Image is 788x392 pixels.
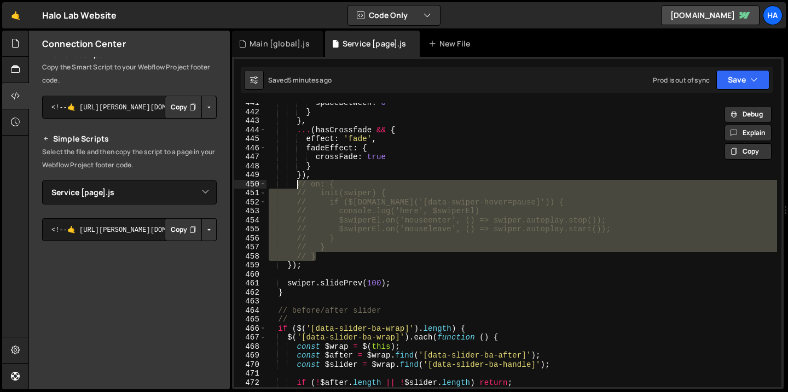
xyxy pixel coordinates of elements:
[234,252,266,261] div: 458
[716,70,769,90] button: Save
[428,38,474,49] div: New File
[234,306,266,315] div: 464
[234,207,266,216] div: 453
[165,96,202,119] button: Copy
[234,216,266,225] div: 454
[234,324,266,334] div: 466
[234,297,266,306] div: 463
[234,116,266,126] div: 443
[661,5,760,25] a: [DOMAIN_NAME]
[42,218,217,241] textarea: <!--🤙 [URL][PERSON_NAME][DOMAIN_NAME]> <script>document.addEventListener("DOMContentLoaded", func...
[42,61,217,87] p: Copy the Smart Script to your Webflow Project footer code.
[42,259,218,358] iframe: YouTube video player
[42,145,217,172] p: Select the file and then copy the script to a page in your Webflow Project footer code.
[234,225,266,234] div: 455
[234,315,266,324] div: 465
[653,75,710,85] div: Prod is out of sync
[42,132,217,145] h2: Simple Scripts
[234,270,266,279] div: 460
[234,153,266,162] div: 447
[234,360,266,370] div: 470
[234,134,266,144] div: 445
[42,9,117,22] div: Halo Lab Website
[234,162,266,171] div: 448
[725,106,772,122] button: Debug
[234,189,266,198] div: 451
[165,96,217,119] div: Button group with nested dropdown
[234,171,266,180] div: 449
[234,261,266,270] div: 459
[268,75,332,85] div: Saved
[234,126,266,135] div: 444
[234,144,266,153] div: 446
[234,351,266,360] div: 469
[343,38,407,49] div: Service [page].js
[234,98,266,108] div: 441
[234,333,266,342] div: 467
[234,243,266,252] div: 457
[250,38,310,49] div: Main [global].js
[348,5,440,25] button: Code Only
[725,143,772,160] button: Copy
[234,279,266,288] div: 461
[288,75,332,85] div: 5 minutes ago
[165,218,202,241] button: Copy
[42,96,217,119] textarea: <!--🤙 [URL][PERSON_NAME][DOMAIN_NAME]> <script>document.addEventListener("DOMContentLoaded", func...
[42,38,126,50] h2: Connection Center
[725,125,772,141] button: Explain
[234,369,266,378] div: 471
[234,180,266,189] div: 450
[234,108,266,117] div: 442
[763,5,783,25] a: Ha
[234,378,266,388] div: 472
[234,198,266,207] div: 452
[234,342,266,352] div: 468
[165,218,217,241] div: Button group with nested dropdown
[2,2,29,28] a: 🤙
[234,288,266,297] div: 462
[234,234,266,243] div: 456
